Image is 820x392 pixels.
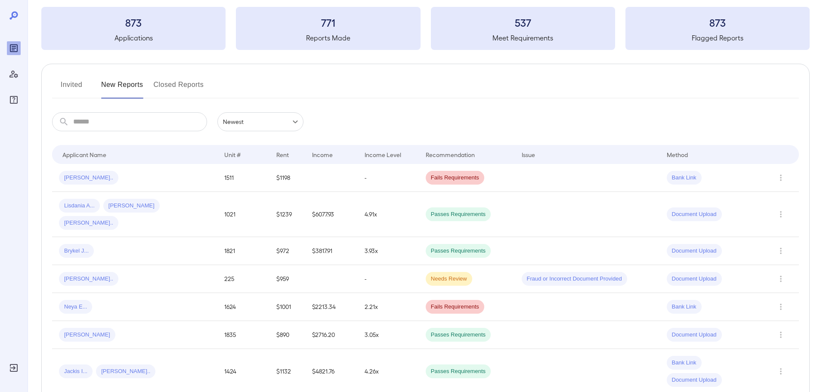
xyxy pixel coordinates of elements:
[426,367,491,376] span: Passes Requirements
[62,149,106,160] div: Applicant Name
[667,210,722,219] span: Document Upload
[426,275,472,283] span: Needs Review
[426,149,475,160] div: Recommendation
[774,272,788,286] button: Row Actions
[625,15,810,29] h3: 873
[269,237,305,265] td: $972
[305,321,358,349] td: $2716.20
[269,164,305,192] td: $1198
[365,149,401,160] div: Income Level
[41,33,226,43] h5: Applications
[667,303,702,311] span: Bank Link
[59,275,118,283] span: [PERSON_NAME]..
[236,33,420,43] h5: Reports Made
[217,164,270,192] td: 1511
[312,149,333,160] div: Income
[667,376,722,384] span: Document Upload
[774,171,788,185] button: Row Actions
[667,331,722,339] span: Document Upload
[774,244,788,258] button: Row Actions
[667,247,722,255] span: Document Upload
[358,293,419,321] td: 2.21x
[7,41,21,55] div: Reports
[276,149,290,160] div: Rent
[59,331,115,339] span: [PERSON_NAME]
[667,149,688,160] div: Method
[269,265,305,293] td: $959
[154,78,204,99] button: Closed Reports
[7,361,21,375] div: Log Out
[217,293,270,321] td: 1624
[59,202,100,210] span: Lisdania A...
[236,15,420,29] h3: 771
[625,33,810,43] h5: Flagged Reports
[269,192,305,237] td: $1239
[52,78,91,99] button: Invited
[522,149,535,160] div: Issue
[426,331,491,339] span: Passes Requirements
[217,265,270,293] td: 225
[7,67,21,81] div: Manage Users
[101,78,143,99] button: New Reports
[358,321,419,349] td: 3.05x
[41,15,226,29] h3: 873
[59,247,94,255] span: Brykel J...
[774,300,788,314] button: Row Actions
[269,293,305,321] td: $1001
[59,219,118,227] span: [PERSON_NAME]..
[41,7,810,50] summary: 873Applications771Reports Made537Meet Requirements873Flagged Reports
[774,207,788,221] button: Row Actions
[217,112,303,131] div: Newest
[774,364,788,378] button: Row Actions
[667,275,722,283] span: Document Upload
[667,359,702,367] span: Bank Link
[103,202,160,210] span: [PERSON_NAME]
[774,328,788,342] button: Row Actions
[426,210,491,219] span: Passes Requirements
[667,174,702,182] span: Bank Link
[269,321,305,349] td: $890
[358,164,419,192] td: -
[217,321,270,349] td: 1835
[522,275,627,283] span: Fraud or Incorrect Document Provided
[7,93,21,107] div: FAQ
[426,174,484,182] span: Fails Requirements
[217,237,270,265] td: 1821
[431,15,615,29] h3: 537
[59,303,92,311] span: Neya E...
[217,192,270,237] td: 1021
[305,237,358,265] td: $3817.91
[59,367,93,376] span: Jackis I...
[358,265,419,293] td: -
[358,192,419,237] td: 4.91x
[431,33,615,43] h5: Meet Requirements
[305,293,358,321] td: $2213.34
[224,149,241,160] div: Unit #
[59,174,118,182] span: [PERSON_NAME]..
[96,367,155,376] span: [PERSON_NAME]..
[358,237,419,265] td: 3.93x
[426,247,491,255] span: Passes Requirements
[305,192,358,237] td: $6077.93
[426,303,484,311] span: Fails Requirements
